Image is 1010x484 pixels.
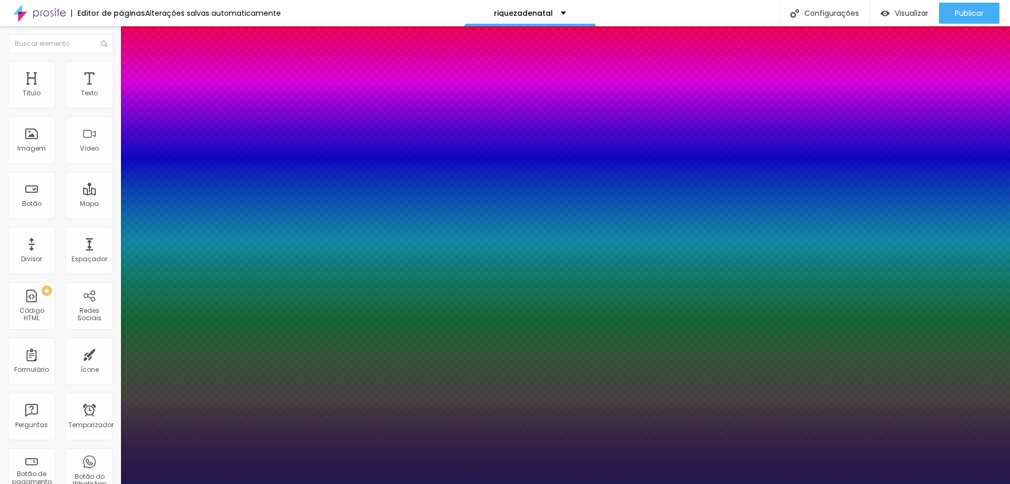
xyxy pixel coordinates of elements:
[101,41,107,47] img: Ícone
[955,8,984,18] font: Publicar
[80,199,99,208] font: Mapa
[17,144,46,153] font: Imagem
[494,8,553,18] font: riquezadenatal
[939,3,999,24] button: Publicar
[870,3,939,24] button: Visualizar
[77,306,102,322] font: Redes Sociais
[19,306,44,322] font: Código HTML
[23,88,41,97] font: Título
[15,420,48,429] font: Perguntas
[790,9,799,18] img: Ícone
[22,199,42,208] font: Botão
[8,34,113,53] input: Buscar elemento
[72,254,107,263] font: Espaçador
[80,365,99,374] font: Ícone
[14,365,49,374] font: Formulário
[804,8,859,18] font: Configurações
[145,8,281,18] font: Alterações salvas automaticamente
[68,420,114,429] font: Temporizador
[881,9,890,18] img: view-1.svg
[81,88,98,97] font: Texto
[80,144,99,153] font: Vídeo
[895,8,928,18] font: Visualizar
[21,254,42,263] font: Divisor
[77,8,145,18] font: Editor de páginas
